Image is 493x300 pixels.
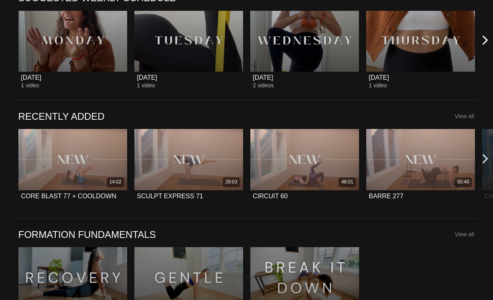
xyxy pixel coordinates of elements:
a: THURSDAY[DATE]1 video [366,11,475,89]
a: RECENTLY ADDED [18,110,105,123]
a: MONDAY[DATE]1 video [18,11,128,89]
div: CIRCUIT 60 [253,192,288,200]
a: TUESDAY[DATE]1 video [134,11,243,89]
a: CIRCUIT 6048:01CIRCUIT 60 [250,129,359,207]
a: CORE BLAST 77 + COOLDOWN14:02CORE BLAST 77 + COOLDOWN [18,129,128,207]
div: [DATE] [253,74,273,81]
div: [DATE] [369,74,389,81]
div: BARRE 277 [369,192,403,200]
a: View all [455,113,474,119]
span: 1 video [369,82,387,89]
a: FORMATION FUNDAMENTALS [18,228,156,241]
div: 50:40 [457,179,469,185]
div: [DATE] [21,74,41,81]
a: BARRE 27750:40BARRE 277 [366,129,475,207]
span: 1 video [21,82,39,89]
div: CORE BLAST 77 + COOLDOWN [21,192,116,200]
div: SCULPT EXPRESS 71 [137,192,203,200]
a: SCULPT EXPRESS 7129:03SCULPT EXPRESS 71 [134,129,243,207]
a: WEDNESDAY[DATE]2 videos [250,11,359,89]
a: View all [455,231,474,238]
div: [DATE] [137,74,157,81]
span: 1 video [137,82,155,89]
span: 2 videos [253,82,274,89]
div: 29:03 [225,179,237,185]
div: 48:01 [341,179,353,185]
div: 14:02 [110,179,122,185]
